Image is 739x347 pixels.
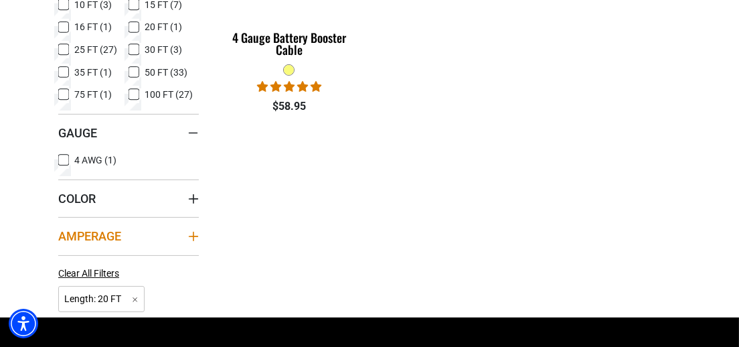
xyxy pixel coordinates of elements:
span: 75 FT (1) [74,90,112,99]
span: Gauge [58,125,97,141]
span: 16 FT (1) [74,22,112,31]
span: 20 FT (1) [145,22,182,31]
span: 35 FT (1) [74,68,112,77]
summary: Amperage [58,217,199,255]
div: Accessibility Menu [9,309,38,338]
span: 100 FT (27) [145,90,193,99]
a: Clear All Filters [58,267,125,281]
span: Length: 20 FT [58,286,145,312]
span: Color [58,191,96,206]
summary: Gauge [58,114,199,151]
span: 50 FT (33) [145,68,187,77]
summary: Color [58,180,199,217]
a: Length: 20 FT [58,292,145,305]
span: 30 FT (3) [145,45,182,54]
span: 4 AWG (1) [74,155,116,165]
div: 4 Gauge Battery Booster Cable [219,31,359,56]
span: Clear All Filters [58,268,119,279]
span: 5.00 stars [257,80,321,93]
div: $58.95 [219,98,359,115]
span: 25 FT (27) [74,45,117,54]
span: Amperage [58,228,121,244]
